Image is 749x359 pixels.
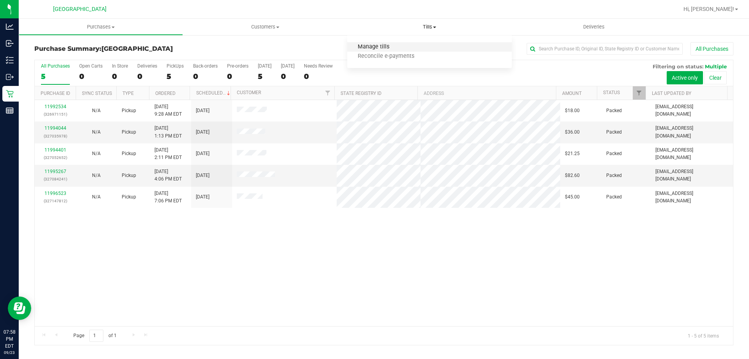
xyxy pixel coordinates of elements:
[53,6,106,13] span: [GEOGRAPHIC_DATA]
[101,45,173,52] span: [GEOGRAPHIC_DATA]
[154,146,182,161] span: [DATE] 2:11 PM EDT
[39,197,71,205] p: (327147812)
[39,154,71,161] p: (327052652)
[41,72,70,81] div: 5
[683,6,734,12] span: Hi, [PERSON_NAME]!
[6,39,14,47] inline-svg: Inbound
[321,86,334,100] a: Filter
[196,193,209,201] span: [DATE]
[122,129,136,136] span: Pickup
[705,63,727,70] span: Multiple
[39,111,71,118] p: (326971151)
[565,150,580,157] span: $21.25
[196,172,209,179] span: [DATE]
[606,172,622,179] span: Packed
[4,329,15,350] p: 07:58 PM EDT
[167,63,184,69] div: PickUps
[79,72,103,81] div: 0
[193,63,218,69] div: Back-orders
[196,90,232,96] a: Scheduled
[565,193,580,201] span: $45.00
[304,72,333,81] div: 0
[79,63,103,69] div: Open Carts
[258,72,272,81] div: 5
[122,172,136,179] span: Pickup
[19,19,183,35] a: Purchases
[44,125,66,131] a: 11994044
[44,147,66,153] a: 11994401
[137,63,157,69] div: Deliveries
[667,71,703,84] button: Active only
[41,63,70,69] div: All Purchases
[227,72,248,81] div: 0
[34,45,267,52] h3: Purchase Summary:
[154,168,182,183] span: [DATE] 4:06 PM EDT
[565,172,580,179] span: $82.60
[682,330,725,341] span: 1 - 5 of 5 items
[196,129,209,136] span: [DATE]
[347,19,511,35] a: Tills Manage tills Reconcile e-payments
[655,103,728,118] span: [EMAIL_ADDRESS][DOMAIN_NAME]
[6,90,14,98] inline-svg: Retail
[92,150,101,157] button: N/A
[655,190,728,205] span: [EMAIL_ADDRESS][DOMAIN_NAME]
[154,125,182,139] span: [DATE] 1:13 PM EDT
[92,107,101,114] button: N/A
[417,86,556,100] th: Address
[92,193,101,201] button: N/A
[347,53,425,60] span: Reconcile e-payments
[512,19,676,35] a: Deliveries
[606,150,622,157] span: Packed
[122,91,134,96] a: Type
[227,63,248,69] div: Pre-orders
[154,190,182,205] span: [DATE] 7:06 PM EDT
[137,72,157,81] div: 0
[92,129,101,135] span: Not Applicable
[8,296,31,320] iframe: Resource center
[19,23,183,30] span: Purchases
[655,146,728,161] span: [EMAIL_ADDRESS][DOMAIN_NAME]
[573,23,615,30] span: Deliveries
[183,19,347,35] a: Customers
[633,86,646,100] a: Filter
[281,72,295,81] div: 0
[122,150,136,157] span: Pickup
[44,104,66,109] a: 11992534
[122,107,136,114] span: Pickup
[655,125,728,139] span: [EMAIL_ADDRESS][DOMAIN_NAME]
[6,23,14,30] inline-svg: Analytics
[655,168,728,183] span: [EMAIL_ADDRESS][DOMAIN_NAME]
[92,151,101,156] span: Not Applicable
[122,193,136,201] span: Pickup
[281,63,295,69] div: [DATE]
[4,350,15,355] p: 09/23
[92,194,101,200] span: Not Applicable
[92,173,101,178] span: Not Applicable
[606,193,622,201] span: Packed
[89,330,103,342] input: 1
[341,91,382,96] a: State Registry ID
[92,172,101,179] button: N/A
[196,150,209,157] span: [DATE]
[527,43,683,55] input: Search Purchase ID, Original ID, State Registry ID or Customer Name...
[112,63,128,69] div: In Store
[347,23,511,30] span: Tills
[6,73,14,81] inline-svg: Outbound
[41,91,70,96] a: Purchase ID
[155,91,176,96] a: Ordered
[92,108,101,113] span: Not Applicable
[92,129,101,136] button: N/A
[652,91,691,96] a: Last Updated By
[196,107,209,114] span: [DATE]
[565,107,580,114] span: $18.00
[606,107,622,114] span: Packed
[44,191,66,196] a: 11996523
[704,71,727,84] button: Clear
[653,63,703,70] span: Filtering on status:
[562,91,582,96] a: Amount
[690,42,733,55] button: All Purchases
[606,129,622,136] span: Packed
[154,103,182,118] span: [DATE] 9:28 AM EDT
[258,63,272,69] div: [DATE]
[44,169,66,174] a: 11995267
